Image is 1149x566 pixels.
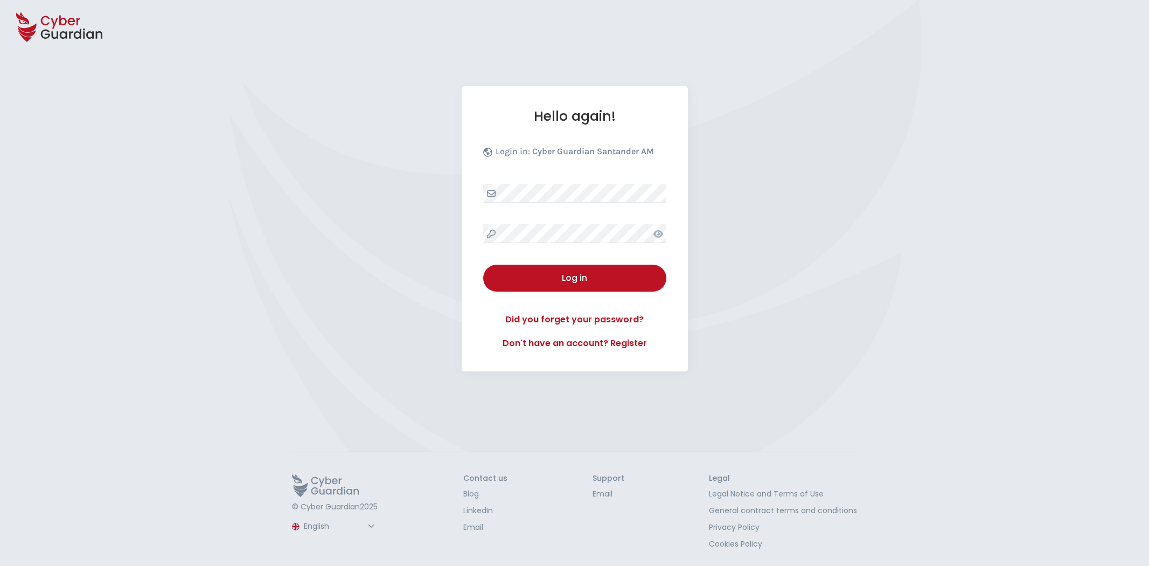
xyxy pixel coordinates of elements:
p: Login in: [496,146,654,162]
div: Log in [491,272,658,285]
a: Don't have an account? Register [483,337,666,350]
a: Blog [463,488,507,500]
a: Email [463,522,507,533]
a: LinkedIn [463,505,507,516]
h3: Legal [709,474,857,484]
h3: Support [593,474,624,484]
a: General contract terms and conditions [709,505,857,516]
p: © Cyber Guardian 2025 [292,502,379,512]
h1: Hello again! [483,108,666,125]
a: Email [593,488,624,500]
h3: Contact us [463,474,507,484]
button: Log in [483,265,666,292]
a: Legal Notice and Terms of Use [709,488,857,500]
b: Cyber Guardian Santander AM [532,146,654,156]
a: Cookies Policy [709,539,857,550]
a: Did you forget your password? [483,313,666,326]
img: region-logo [292,523,300,530]
a: Privacy Policy [709,522,857,533]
